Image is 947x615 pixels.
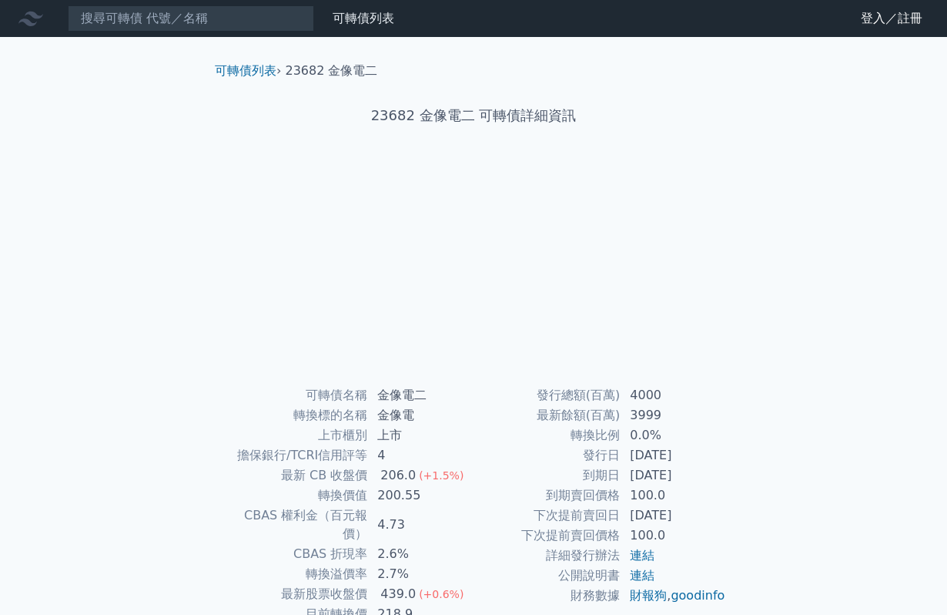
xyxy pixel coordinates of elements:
[368,385,473,405] td: 金像電二
[221,564,368,584] td: 轉換溢價率
[621,526,726,546] td: 100.0
[473,405,621,425] td: 最新餘額(百萬)
[630,568,654,583] a: 連結
[215,62,281,80] li: ›
[473,445,621,465] td: 發行日
[473,385,621,405] td: 發行總額(百萬)
[368,506,473,544] td: 4.73
[333,11,394,25] a: 可轉債列表
[630,548,654,563] a: 連結
[68,5,314,32] input: 搜尋可轉債 代號／名稱
[473,586,621,606] td: 財務數據
[368,405,473,425] td: 金像電
[473,526,621,546] td: 下次提前賣回價格
[621,425,726,445] td: 0.0%
[368,486,473,506] td: 200.55
[473,486,621,506] td: 到期賣回價格
[221,445,368,465] td: 擔保銀行/TCRI信用評等
[377,466,419,485] div: 206.0
[848,6,935,31] a: 登入／註冊
[473,506,621,526] td: 下次提前賣回日
[286,62,378,80] li: 23682 金像電二
[419,588,463,600] span: (+0.6%)
[621,586,726,606] td: ,
[221,385,368,405] td: 可轉債名稱
[221,486,368,506] td: 轉換價值
[473,425,621,445] td: 轉換比例
[621,486,726,506] td: 100.0
[473,465,621,486] td: 到期日
[221,544,368,564] td: CBAS 折現率
[621,506,726,526] td: [DATE]
[473,566,621,586] td: 公開說明書
[621,445,726,465] td: [DATE]
[630,588,667,603] a: 財報狗
[221,506,368,544] td: CBAS 權利金（百元報價）
[671,588,724,603] a: goodinfo
[473,546,621,566] td: 詳細發行辦法
[221,405,368,425] td: 轉換標的名稱
[221,425,368,445] td: 上市櫃別
[215,63,276,78] a: 可轉債列表
[221,584,368,604] td: 最新股票收盤價
[621,465,726,486] td: [DATE]
[202,105,745,126] h1: 23682 金像電二 可轉債詳細資訊
[368,564,473,584] td: 2.7%
[377,585,419,603] div: 439.0
[621,385,726,405] td: 4000
[221,465,368,486] td: 最新 CB 收盤價
[368,544,473,564] td: 2.6%
[419,469,463,482] span: (+1.5%)
[621,405,726,425] td: 3999
[368,445,473,465] td: 4
[368,425,473,445] td: 上市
